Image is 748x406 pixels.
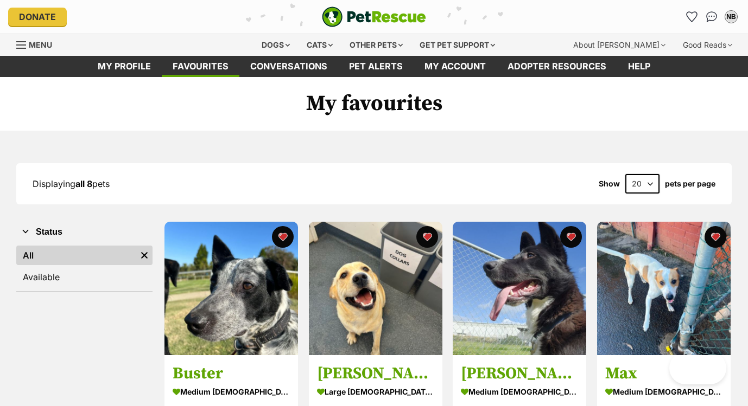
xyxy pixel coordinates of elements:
[497,56,617,77] a: Adopter resources
[29,40,52,49] span: Menu
[561,226,582,248] button: favourite
[683,8,701,25] a: Favourites
[617,56,661,77] a: Help
[136,246,153,265] a: Remove filter
[322,7,426,27] img: logo-e224e6f780fb5917bec1dbf3a21bbac754714ae5b6737aabdf751b685950b380.svg
[173,384,290,399] div: medium [DEMOGRAPHIC_DATA] Dog
[16,243,153,291] div: Status
[722,8,740,25] button: My account
[16,267,153,287] a: Available
[342,34,410,56] div: Other pets
[412,34,503,56] div: Get pet support
[317,363,434,384] h3: [PERSON_NAME]
[605,384,722,399] div: medium [DEMOGRAPHIC_DATA] Dog
[566,34,673,56] div: About [PERSON_NAME]
[272,226,294,248] button: favourite
[299,34,340,56] div: Cats
[706,11,718,22] img: chat-41dd97257d64d25036548639549fe6c8038ab92f7586957e7f3b1b290dea8141.svg
[669,352,726,384] iframe: Help Scout Beacon - Open
[605,363,722,384] h3: Max
[309,222,442,355] img: Ralph
[16,34,60,54] a: Menu
[705,226,726,248] button: favourite
[675,34,740,56] div: Good Reads
[162,56,239,77] a: Favourites
[597,222,731,355] img: Max
[16,225,153,239] button: Status
[87,56,162,77] a: My profile
[164,222,298,355] img: Buster
[16,246,136,265] a: All
[414,56,497,77] a: My account
[8,8,67,26] a: Donate
[703,8,720,25] a: Conversations
[75,178,92,189] strong: all 8
[453,222,586,355] img: Clooney (66894)
[461,384,578,399] div: medium [DEMOGRAPHIC_DATA] Dog
[317,384,434,399] div: large [DEMOGRAPHIC_DATA] Dog
[726,11,737,22] div: NB
[338,56,414,77] a: Pet alerts
[683,8,740,25] ul: Account quick links
[239,56,338,77] a: conversations
[599,179,620,188] span: Show
[254,34,297,56] div: Dogs
[322,7,426,27] a: PetRescue
[173,363,290,384] h3: Buster
[416,226,438,248] button: favourite
[461,363,578,384] h3: [PERSON_NAME] (66894)
[33,178,110,189] span: Displaying pets
[665,179,715,188] label: pets per page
